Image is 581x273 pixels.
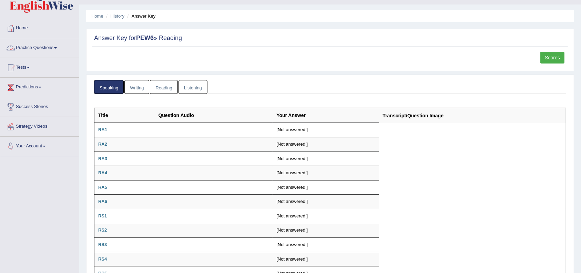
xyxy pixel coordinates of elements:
[98,185,107,190] b: RA5
[273,152,379,166] td: [Not answered ]
[0,58,79,75] a: Tests
[273,123,379,137] td: [Not answered ]
[0,117,79,134] a: Strategy Videos
[98,156,107,161] b: RA3
[379,108,566,123] th: Transcript/Question Image
[98,213,107,218] b: RS1
[91,13,103,19] a: Home
[98,227,107,233] b: RS2
[94,108,155,123] th: Title
[94,35,566,42] h2: Answer Key for » Reading
[0,97,79,115] a: Success Stories
[0,78,79,95] a: Predictions
[136,35,154,41] strong: PEW6
[273,180,379,195] td: [Not answered ]
[179,80,207,94] a: Listening
[0,38,79,56] a: Practice Questions
[126,13,156,19] li: Answer Key
[273,223,379,238] td: [Not answered ]
[273,252,379,266] td: [Not answered ]
[273,195,379,209] td: [Not answered ]
[150,80,177,94] a: Reading
[94,80,124,94] a: Speaking
[273,137,379,152] td: [Not answered ]
[273,166,379,181] td: [Not answered ]
[273,209,379,223] td: [Not answered ]
[98,127,107,132] b: RA1
[540,52,564,64] a: Scores
[98,170,107,175] b: RA4
[0,137,79,154] a: Your Account
[98,242,107,247] b: RS3
[273,108,379,123] th: Your Answer
[154,108,273,123] th: Question Audio
[111,13,124,19] a: History
[124,80,149,94] a: Writing
[98,256,107,262] b: RS4
[98,142,107,147] b: RA2
[0,19,79,36] a: Home
[98,199,107,204] b: RA6
[273,237,379,252] td: [Not answered ]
